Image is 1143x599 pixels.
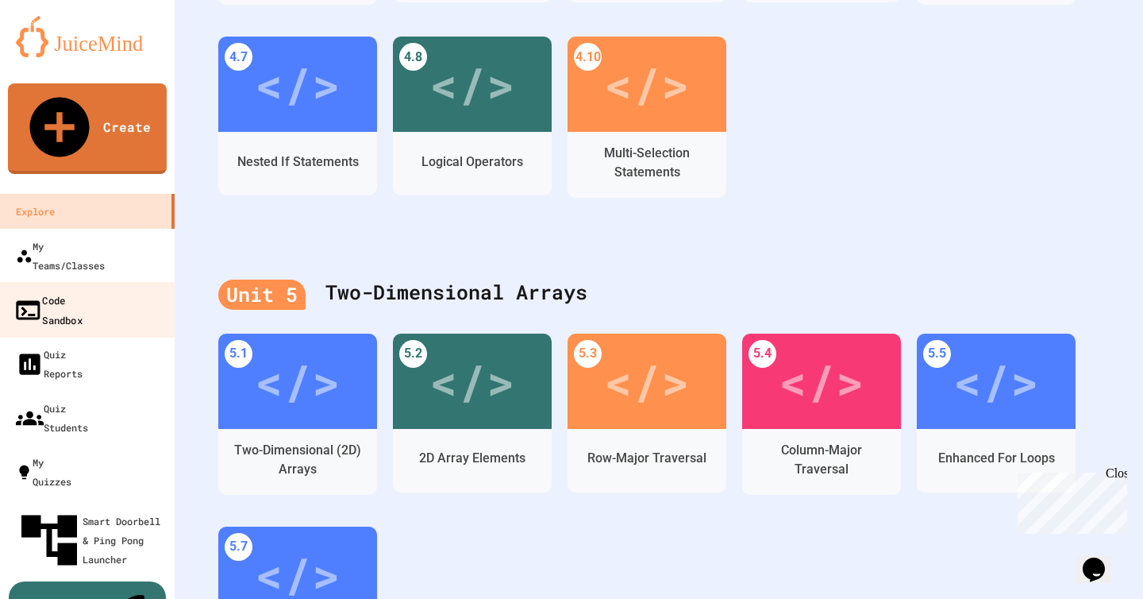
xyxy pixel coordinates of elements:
div: 4.10 [574,43,602,71]
div: My Teams/Classes [16,237,105,275]
div: </> [604,346,690,417]
div: Smart Doorbell & Ping Pong Launcher [16,507,168,574]
div: Explore [16,202,55,221]
iframe: chat widget [1076,535,1127,583]
div: Multi-Selection Statements [579,144,714,182]
div: 5.7 [225,533,252,561]
div: </> [604,48,690,120]
div: 5.5 [923,340,951,368]
img: logo-orange.svg [16,16,159,57]
iframe: chat widget [1011,466,1127,534]
div: 5.1 [225,340,252,368]
div: </> [255,346,341,417]
div: </> [255,48,341,120]
div: </> [429,346,515,417]
div: Row-Major Traversal [587,449,706,468]
div: Code Sandbox [13,290,83,329]
div: 5.4 [749,340,776,368]
a: Create [8,83,167,174]
div: 2D Array Elements [419,449,525,468]
div: Quiz Reports [16,345,83,383]
div: Column-Major Traversal [754,441,889,479]
div: Enhanced For Loops [938,449,1055,468]
div: Two-Dimensional Arrays [218,261,1099,325]
div: Quiz Students [16,399,88,437]
div: 4.7 [225,43,252,71]
div: My Quizzes [16,453,71,491]
div: Chat with us now!Close [6,6,110,101]
div: Logical Operators [421,153,523,172]
div: 5.3 [574,340,602,368]
div: Unit 5 [218,280,306,310]
div: </> [953,346,1039,417]
div: Nested If Statements [237,153,359,172]
div: 5.2 [399,340,427,368]
div: </> [429,48,515,120]
div: Two-Dimensional (2D) Arrays [230,441,365,479]
div: 4.8 [399,43,427,71]
div: </> [779,346,864,417]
